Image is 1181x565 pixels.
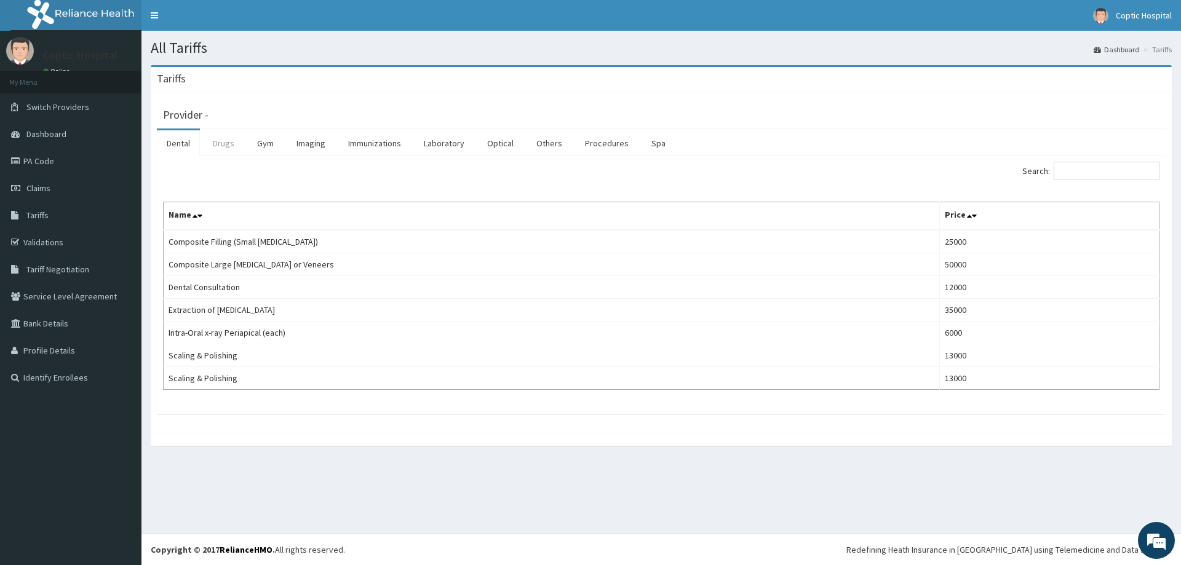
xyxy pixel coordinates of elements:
[164,253,940,276] td: Composite Large [MEDICAL_DATA] or Veneers
[141,534,1181,565] footer: All rights reserved.
[151,544,275,555] strong: Copyright © 2017 .
[164,230,940,253] td: Composite Filling (Small [MEDICAL_DATA])
[939,202,1159,231] th: Price
[164,322,940,344] td: Intra-Oral x-ray Periapical (each)
[164,367,940,390] td: Scaling & Polishing
[157,73,186,84] h3: Tariffs
[939,253,1159,276] td: 50000
[1116,10,1172,21] span: Coptic Hospital
[477,130,523,156] a: Optical
[1094,44,1139,55] a: Dashboard
[939,230,1159,253] td: 25000
[1054,162,1159,180] input: Search:
[43,67,73,76] a: Online
[164,202,940,231] th: Name
[26,101,89,113] span: Switch Providers
[6,37,34,65] img: User Image
[1022,162,1159,180] label: Search:
[338,130,411,156] a: Immunizations
[642,130,675,156] a: Spa
[26,210,49,221] span: Tariffs
[26,128,66,140] span: Dashboard
[151,40,1172,56] h1: All Tariffs
[939,299,1159,322] td: 35000
[220,544,272,555] a: RelianceHMO
[43,50,117,61] p: Coptic Hospital
[1140,44,1172,55] li: Tariffs
[287,130,335,156] a: Imaging
[1093,8,1108,23] img: User Image
[164,276,940,299] td: Dental Consultation
[164,299,940,322] td: Extraction of [MEDICAL_DATA]
[414,130,474,156] a: Laboratory
[575,130,638,156] a: Procedures
[163,109,209,121] h3: Provider -
[26,183,50,194] span: Claims
[939,367,1159,390] td: 13000
[164,344,940,367] td: Scaling & Polishing
[939,322,1159,344] td: 6000
[527,130,572,156] a: Others
[247,130,284,156] a: Gym
[203,130,244,156] a: Drugs
[157,130,200,156] a: Dental
[846,543,1172,556] div: Redefining Heath Insurance in [GEOGRAPHIC_DATA] using Telemedicine and Data Science!
[939,276,1159,299] td: 12000
[939,344,1159,367] td: 13000
[26,264,89,275] span: Tariff Negotiation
